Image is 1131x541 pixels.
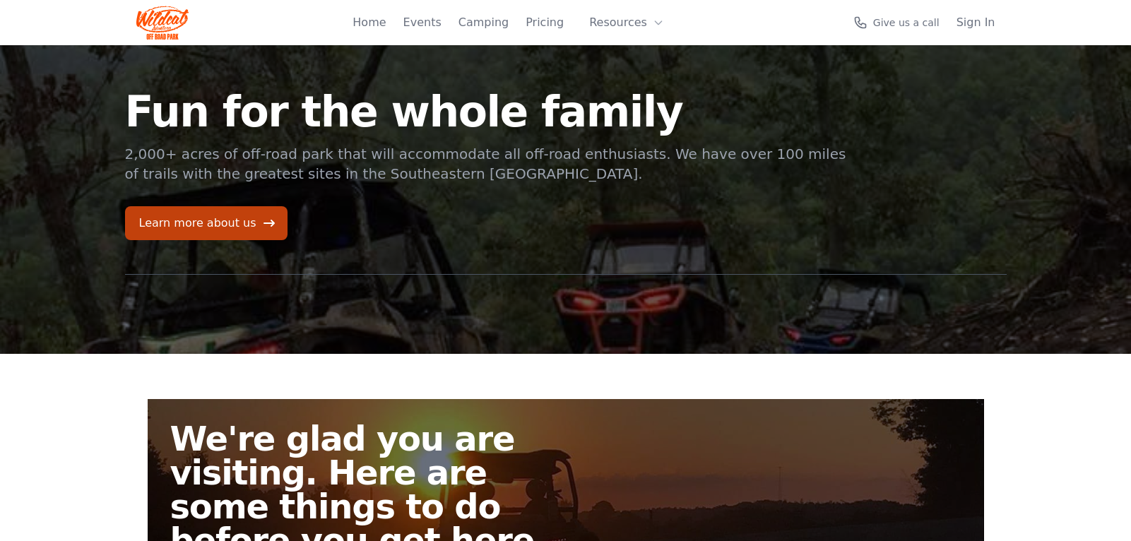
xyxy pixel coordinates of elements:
a: Learn more about us [125,206,288,240]
a: Home [353,14,386,31]
a: Camping [458,14,509,31]
p: 2,000+ acres of off-road park that will accommodate all off-road enthusiasts. We have over 100 mi... [125,144,848,184]
a: Sign In [957,14,995,31]
a: Pricing [526,14,564,31]
button: Resources [581,8,673,37]
a: Events [403,14,442,31]
img: Wildcat Logo [136,6,189,40]
span: Give us a call [873,16,940,30]
a: Give us a call [853,16,940,30]
h1: Fun for the whole family [125,90,848,133]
